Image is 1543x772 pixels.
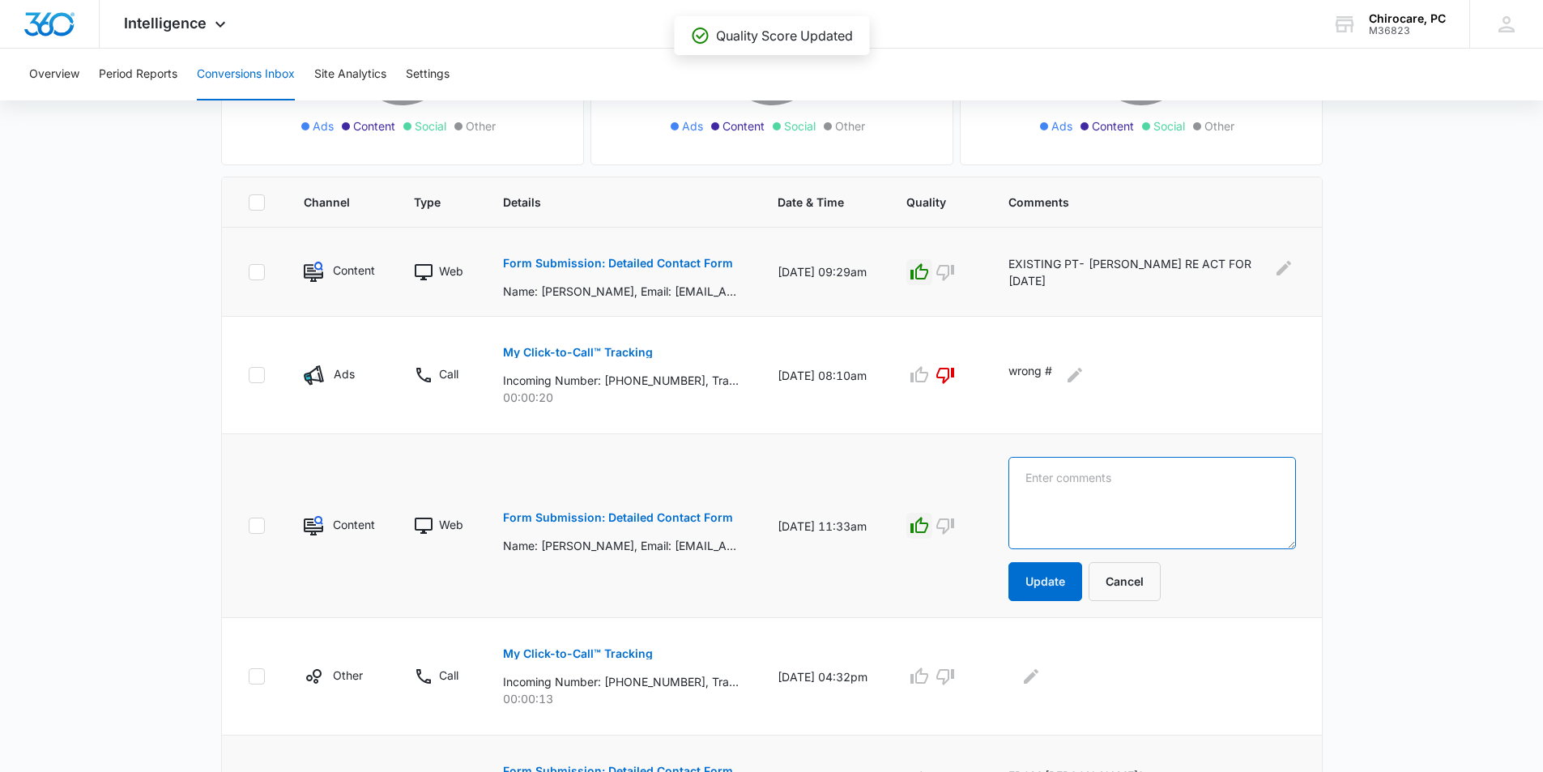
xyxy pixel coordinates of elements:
span: Content [353,117,395,134]
p: Call [439,365,458,382]
p: Name: [PERSON_NAME], Email: [EMAIL_ADDRESS][DOMAIN_NAME], Phone: [PHONE_NUMBER], What can we help... [503,283,739,300]
p: Form Submission: Detailed Contact Form [503,512,733,523]
span: Other [466,117,496,134]
span: Quality [906,194,946,211]
span: Ads [313,117,334,134]
button: Edit Comments [1272,255,1295,281]
td: [DATE] 09:29am [758,228,887,317]
p: Content [333,262,375,279]
button: Site Analytics [314,49,386,100]
span: Ads [682,117,703,134]
span: Social [784,117,816,134]
p: Form Submission: Detailed Contact Form [503,258,733,269]
span: Other [835,117,865,134]
p: Web [439,516,463,533]
p: Web [439,262,463,279]
p: Content [333,516,375,533]
p: Incoming Number: [PHONE_NUMBER], Tracking Number: [PHONE_NUMBER], Ring To: [PHONE_NUMBER], Caller... [503,673,739,690]
span: Content [1092,117,1134,134]
div: account id [1369,25,1446,36]
p: EXISTING PT- [PERSON_NAME] RE ACT FOR [DATE] [1008,255,1262,289]
span: Social [415,117,446,134]
button: Period Reports [99,49,177,100]
button: Conversions Inbox [197,49,295,100]
button: Edit Comments [1062,362,1088,388]
td: [DATE] 04:32pm [758,618,887,736]
p: Incoming Number: [PHONE_NUMBER], Tracking Number: [PHONE_NUMBER], Ring To: [PHONE_NUMBER], Caller... [503,372,739,389]
button: Settings [406,49,450,100]
p: Quality Score Updated [716,26,853,45]
span: Details [503,194,715,211]
p: wrong # [1008,362,1052,388]
button: Overview [29,49,79,100]
p: My Click-to-Call™ Tracking [503,347,653,358]
p: My Click-to-Call™ Tracking [503,648,653,659]
p: 00:00:20 [503,389,739,406]
td: [DATE] 08:10am [758,317,887,434]
button: Edit Comments [1018,663,1044,689]
button: Cancel [1089,562,1161,601]
span: Other [1204,117,1234,134]
span: Type [414,194,441,211]
p: 00:00:13 [503,690,739,707]
span: Social [1153,117,1185,134]
p: Name: [PERSON_NAME], Email: [EMAIL_ADDRESS][DOMAIN_NAME], Phone: 518*257*6588, What can we help y... [503,537,739,554]
td: [DATE] 11:33am [758,434,887,618]
button: My Click-to-Call™ Tracking [503,333,653,372]
span: Intelligence [124,15,207,32]
p: Ads [334,365,355,382]
button: Update [1008,562,1082,601]
button: Form Submission: Detailed Contact Form [503,244,733,283]
span: Comments [1008,194,1272,211]
div: account name [1369,12,1446,25]
p: Other [333,667,363,684]
button: My Click-to-Call™ Tracking [503,634,653,673]
p: Call [439,667,458,684]
span: Content [722,117,765,134]
span: Date & Time [778,194,844,211]
span: Ads [1051,117,1072,134]
span: Channel [304,194,352,211]
button: Form Submission: Detailed Contact Form [503,498,733,537]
